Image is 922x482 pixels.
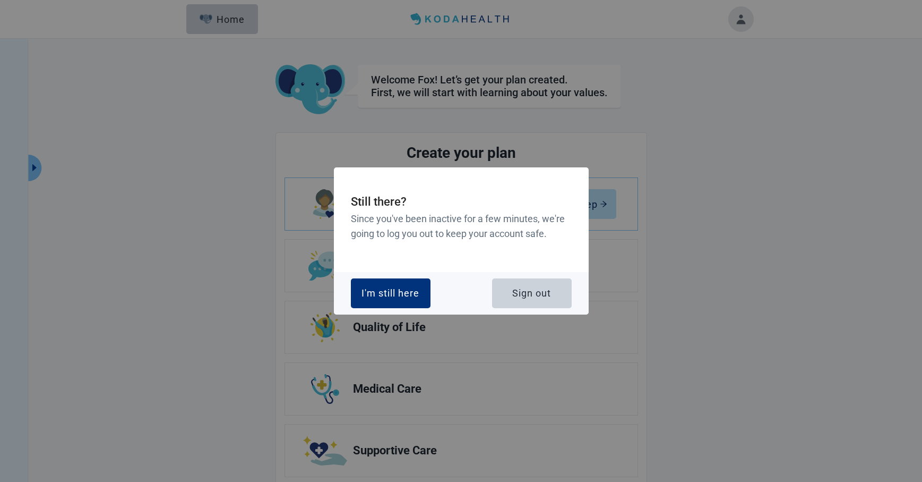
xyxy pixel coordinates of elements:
[512,288,551,299] div: Sign out
[361,288,419,299] div: I'm still here
[351,193,572,212] h2: Still there?
[351,212,572,242] h3: Since you've been inactive for a few minutes, we're going to log you out to keep your account safe.
[351,278,430,308] button: I'm still here
[492,278,572,308] button: Sign out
